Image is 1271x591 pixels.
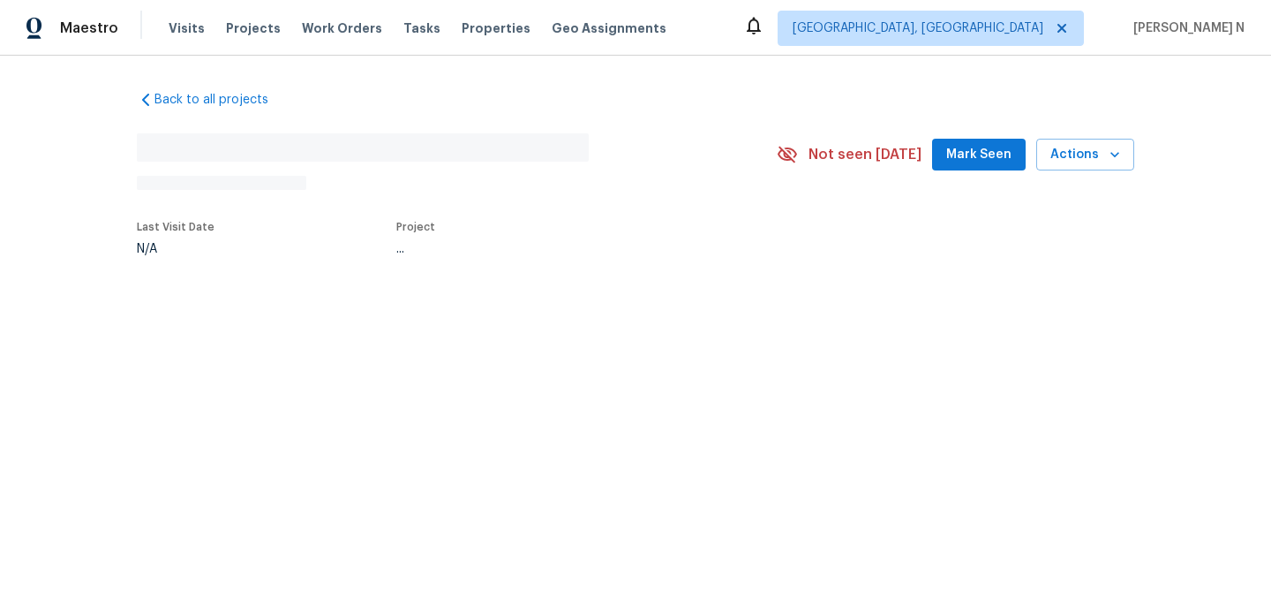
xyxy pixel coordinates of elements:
span: Tasks [403,22,440,34]
span: Visits [169,19,205,37]
span: Work Orders [302,19,382,37]
div: N/A [137,243,214,255]
span: Project [396,222,435,232]
div: ... [396,243,735,255]
span: Properties [462,19,530,37]
span: [GEOGRAPHIC_DATA], [GEOGRAPHIC_DATA] [793,19,1043,37]
span: Projects [226,19,281,37]
span: Not seen [DATE] [808,146,921,163]
a: Back to all projects [137,91,306,109]
button: Mark Seen [932,139,1026,171]
span: [PERSON_NAME] N [1126,19,1245,37]
span: Last Visit Date [137,222,214,232]
span: Actions [1050,144,1120,166]
span: Mark Seen [946,144,1012,166]
span: Geo Assignments [552,19,666,37]
span: Maestro [60,19,118,37]
button: Actions [1036,139,1134,171]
